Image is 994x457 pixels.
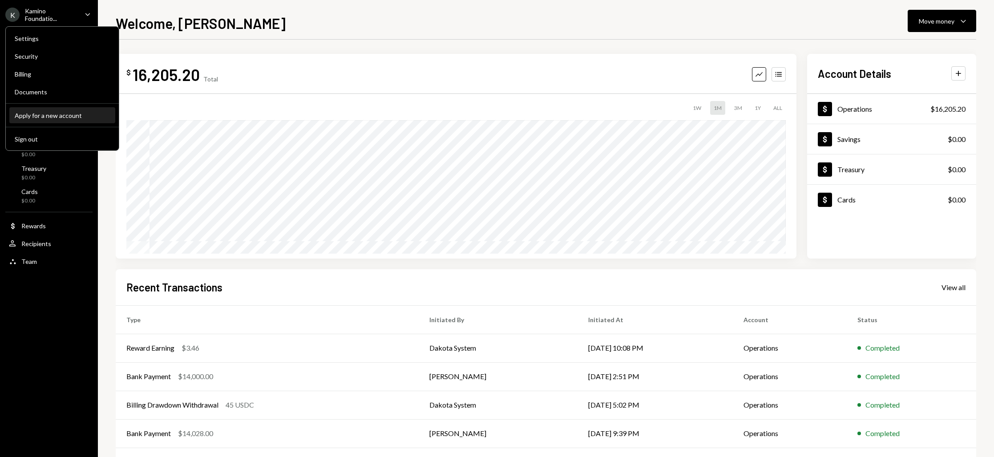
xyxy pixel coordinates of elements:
div: Documents [15,88,110,96]
a: Cards$0.00 [807,185,976,214]
th: Type [116,305,419,334]
a: Operations$16,205.20 [807,94,976,124]
a: Cards$0.00 [5,185,93,206]
div: $0.00 [21,151,43,158]
a: Billing [9,66,115,82]
div: $3.46 [182,343,199,353]
div: Settings [15,35,110,42]
div: Completed [865,428,900,439]
div: $0.00 [948,164,966,175]
div: Billing [15,70,110,78]
h2: Recent Transactions [126,280,222,295]
div: Recipients [21,240,51,247]
th: Initiated At [578,305,733,334]
td: [DATE] 9:39 PM [578,419,733,448]
div: Treasury [21,165,46,172]
div: Cards [837,195,856,204]
a: View all [941,282,966,292]
h2: Account Details [818,66,891,81]
a: Settings [9,30,115,46]
td: Dakota System [419,334,578,362]
button: Sign out [9,131,115,147]
div: Completed [865,371,900,382]
div: $0.00 [21,197,38,205]
button: Apply for a new account [9,108,115,124]
a: Recipients [5,235,93,251]
td: [DATE] 2:51 PM [578,362,733,391]
div: 3M [731,101,746,115]
div: 45 USDC [226,400,254,410]
div: Reward Earning [126,343,174,353]
div: Total [203,75,218,83]
div: Completed [865,343,900,353]
button: Move money [908,10,976,32]
div: $0.00 [21,174,46,182]
td: [DATE] 5:02 PM [578,391,733,419]
div: 1M [710,101,725,115]
a: Treasury$0.00 [807,154,976,184]
div: Sign out [15,135,110,143]
div: Completed [865,400,900,410]
th: Status [847,305,976,334]
td: Operations [733,391,847,419]
div: Cards [21,188,38,195]
td: Operations [733,362,847,391]
div: Apply for a new account [15,112,110,119]
a: Security [9,48,115,64]
a: Rewards [5,218,93,234]
div: $0.00 [948,134,966,145]
div: Kamino Foundatio... [25,7,77,22]
div: K [5,8,20,22]
div: ALL [770,101,786,115]
a: Documents [9,84,115,100]
div: Billing Drawdown Withdrawal [126,400,218,410]
div: $0.00 [948,194,966,205]
div: Security [15,53,110,60]
td: Dakota System [419,391,578,419]
div: Rewards [21,222,46,230]
div: $16,205.20 [930,104,966,114]
div: 1W [689,101,705,115]
div: 16,205.20 [133,65,200,85]
a: Treasury$0.00 [5,162,93,183]
a: Savings$0.00 [807,124,976,154]
div: View all [941,283,966,292]
div: Operations [837,105,872,113]
td: [PERSON_NAME] [419,419,578,448]
td: Operations [733,419,847,448]
th: Initiated By [419,305,578,334]
div: Savings [837,135,861,143]
a: Team [5,253,93,269]
td: [PERSON_NAME] [419,362,578,391]
td: Operations [733,334,847,362]
h1: Welcome, [PERSON_NAME] [116,14,286,32]
div: $14,000.00 [178,371,213,382]
th: Account [733,305,847,334]
div: Bank Payment [126,428,171,439]
div: Move money [919,16,954,26]
div: $ [126,68,131,77]
div: Team [21,258,37,265]
div: Bank Payment [126,371,171,382]
div: $14,028.00 [178,428,213,439]
div: 1Y [751,101,764,115]
td: [DATE] 10:08 PM [578,334,733,362]
div: Treasury [837,165,865,174]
